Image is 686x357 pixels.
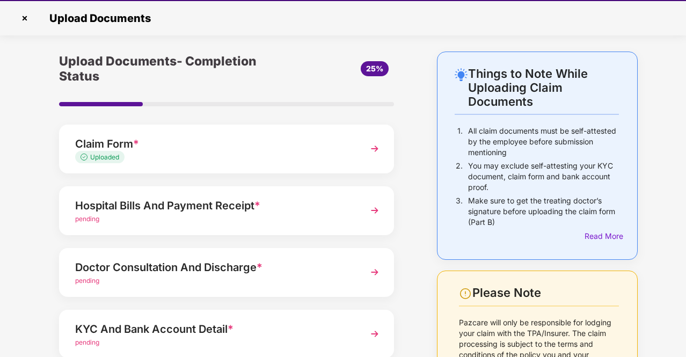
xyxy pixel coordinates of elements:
span: Upload Documents [39,12,156,25]
span: pending [75,215,99,223]
img: svg+xml;base64,PHN2ZyBpZD0iTmV4dCIgeG1sbnM9Imh0dHA6Ly93d3cudzMub3JnLzIwMDAvc3ZnIiB3aWR0aD0iMzYiIG... [365,139,384,158]
img: svg+xml;base64,PHN2ZyB4bWxucz0iaHR0cDovL3d3dy53My5vcmcvMjAwMC9zdmciIHdpZHRoPSIyNC4wOTMiIGhlaWdodD... [455,68,468,81]
p: 2. [456,161,463,193]
p: 3. [456,195,463,228]
img: svg+xml;base64,PHN2ZyBpZD0iTmV4dCIgeG1sbnM9Imh0dHA6Ly93d3cudzMub3JnLzIwMDAvc3ZnIiB3aWR0aD0iMzYiIG... [365,263,384,282]
span: 25% [366,64,383,73]
span: pending [75,276,99,285]
div: Things to Note While Uploading Claim Documents [468,67,619,108]
p: 1. [457,126,463,158]
div: Hospital Bills And Payment Receipt [75,197,353,214]
div: Claim Form [75,135,353,152]
img: svg+xml;base64,PHN2ZyB4bWxucz0iaHR0cDovL3d3dy53My5vcmcvMjAwMC9zdmciIHdpZHRoPSIxMy4zMzMiIGhlaWdodD... [81,154,90,161]
div: Read More [585,230,619,242]
img: svg+xml;base64,PHN2ZyBpZD0iTmV4dCIgeG1sbnM9Imh0dHA6Ly93d3cudzMub3JnLzIwMDAvc3ZnIiB3aWR0aD0iMzYiIG... [365,324,384,344]
div: Upload Documents- Completion Status [59,52,282,86]
div: KYC And Bank Account Detail [75,320,353,338]
img: svg+xml;base64,PHN2ZyBpZD0iTmV4dCIgeG1sbnM9Imh0dHA6Ly93d3cudzMub3JnLzIwMDAvc3ZnIiB3aWR0aD0iMzYiIG... [365,201,384,220]
img: svg+xml;base64,PHN2ZyBpZD0iQ3Jvc3MtMzJ4MzIiIHhtbG5zPSJodHRwOi8vd3d3LnczLm9yZy8yMDAwL3N2ZyIgd2lkdG... [16,10,33,27]
p: Make sure to get the treating doctor’s signature before uploading the claim form (Part B) [468,195,619,228]
div: Please Note [472,286,619,300]
span: pending [75,338,99,346]
p: All claim documents must be self-attested by the employee before submission mentioning [468,126,619,158]
div: Doctor Consultation And Discharge [75,259,353,276]
span: Uploaded [90,153,119,161]
p: You may exclude self-attesting your KYC document, claim form and bank account proof. [468,161,619,193]
img: svg+xml;base64,PHN2ZyBpZD0iV2FybmluZ18tXzI0eDI0IiBkYXRhLW5hbWU9Ildhcm5pbmcgLSAyNHgyNCIgeG1sbnM9Im... [459,287,472,300]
